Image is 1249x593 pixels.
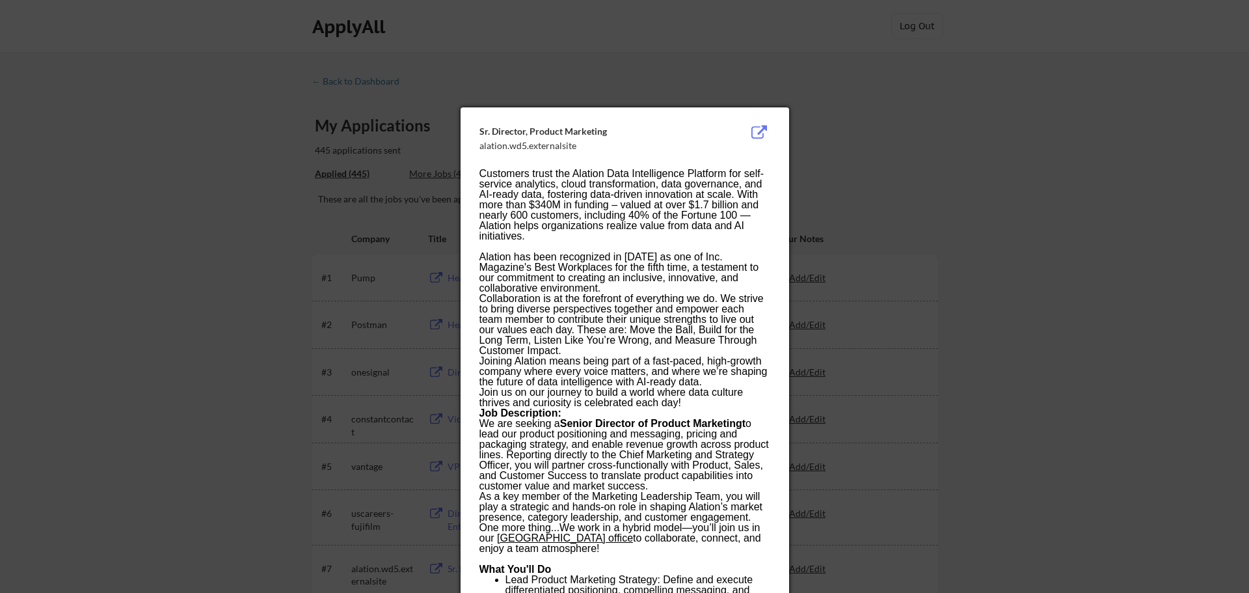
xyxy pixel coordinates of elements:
span: to collaborate, connect, and enjoy a team atmosphere! [479,532,761,554]
span: We are seeking a [479,418,560,429]
div: alation.wd5.externalsite [479,139,705,152]
span: Customers trust the Alation Data Intelligence Platform for self-service analytics, cloud transfor... [479,168,764,241]
span: o lead our product positioning and messaging, pricing and packaging strategy, and enable revenue ... [479,418,769,491]
b: Job Description: [479,407,561,419]
span: Alation has been recognized in [DATE] as one of Inc. Magazine's Best Workplaces for the fifth tim... [479,251,759,294]
span: Join us on our journey to build a world where data culture thrives and curiosity is celebrated ea... [479,387,744,408]
span: Joining Alation means being part of a fast-paced, high-growth company where every voice matters, ... [479,355,768,387]
span: As a key member of the Marketing Leadership Team, you will play a strategic and hands-on role in ... [479,491,763,544]
a: [GEOGRAPHIC_DATA] office [494,532,633,544]
span: Collaboration is at the forefront of everything we do. We strive to bring diverse perspectives to... [479,293,764,356]
b: t [742,418,745,429]
div: Sr. Director, Product Marketing [479,125,705,138]
u: [GEOGRAPHIC_DATA] office [497,532,633,544]
b: What You'll Do [479,564,552,575]
b: Senior Director of Product Marketing [560,418,742,429]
